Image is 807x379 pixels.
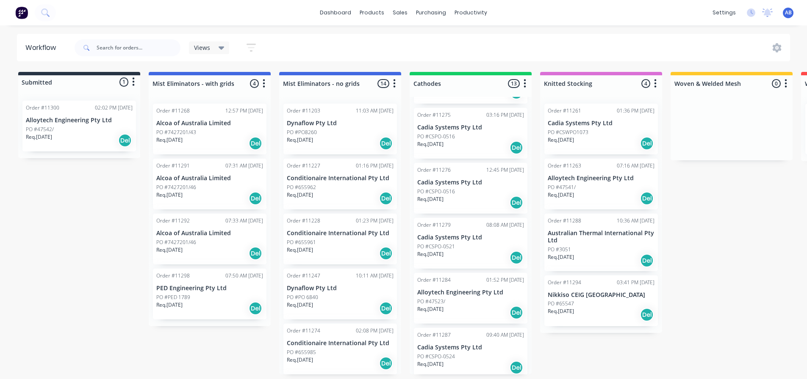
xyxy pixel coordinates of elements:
[417,298,445,305] p: PO #47523/
[617,217,654,225] div: 10:36 AM [DATE]
[287,349,316,356] p: PO #655985
[118,134,132,147] div: Del
[548,308,574,315] p: Req. [DATE]
[356,162,394,170] div: 01:16 PM [DATE]
[417,250,444,258] p: Req. [DATE]
[287,327,320,335] div: Order #11274
[617,162,654,170] div: 07:16 AM [DATE]
[414,218,527,269] div: Order #1127908:08 AM [DATE]Cadia Systems Pty LtdPO #CSPO-0521Req.[DATE]Del
[379,302,393,315] div: Del
[379,357,393,370] div: Del
[417,353,455,360] p: PO #CSPO-0524
[225,107,263,115] div: 12:57 PM [DATE]
[156,175,263,182] p: Alcoa of Australia Limited
[225,272,263,280] div: 07:50 AM [DATE]
[417,124,524,131] p: Cadia Systems Pty Ltd
[356,107,394,115] div: 11:03 AM [DATE]
[153,214,266,264] div: Order #1129207:33 AM [DATE]Alcoa of Australia LimitedPO #7427201/46Req.[DATE]Del
[26,104,59,112] div: Order #11300
[156,239,196,246] p: PO #7427201/46
[156,246,183,254] p: Req. [DATE]
[379,192,393,205] div: Del
[510,306,523,319] div: Del
[225,162,263,170] div: 07:31 AM [DATE]
[544,214,658,271] div: Order #1128810:36 AM [DATE]Australian Thermal International Pty LtdPO #3051Req.[DATE]Del
[249,137,262,150] div: Del
[548,184,576,191] p: PO #47541/
[153,159,266,209] div: Order #1129107:31 AM [DATE]Alcoa of Australia LimitedPO #7427201/46Req.[DATE]Del
[417,289,524,296] p: Alloytech Engineering Pty Ltd
[287,120,394,127] p: Dynaflow Pty Ltd
[283,159,397,209] div: Order #1122701:16 PM [DATE]Conditionaire International Pty LtdPO #655962Req.[DATE]Del
[640,137,654,150] div: Del
[414,108,527,159] div: Order #1127503:16 PM [DATE]Cadia Systems Pty LtdPO #CSPO-0516Req.[DATE]Del
[95,104,133,112] div: 02:02 PM [DATE]
[283,324,397,374] div: Order #1127402:08 PM [DATE]Conditionaire International Pty LtdPO #655985Req.[DATE]Del
[287,230,394,237] p: Conditionaire International Pty Ltd
[156,184,196,191] p: PO #7427201/46
[194,43,210,52] span: Views
[156,120,263,127] p: Alcoa of Australia Limited
[417,195,444,203] p: Req. [DATE]
[414,163,527,214] div: Order #1127612:45 PM [DATE]Cadia Systems Pty LtdPO #CSPO-0516Req.[DATE]Del
[156,230,263,237] p: Alcoa of Australia Limited
[417,133,455,140] p: PO #CSPO-0516
[287,340,394,347] p: Conditionaire International Pty Ltd
[548,217,581,225] div: Order #11288
[25,43,60,53] div: Workflow
[417,243,455,250] p: PO #CSPO-0521
[287,162,320,170] div: Order #11227
[548,162,581,170] div: Order #11263
[388,6,412,19] div: sales
[287,285,394,292] p: Dynaflow Pty Ltd
[156,191,183,199] p: Req. [DATE]
[287,107,320,115] div: Order #11203
[414,273,527,324] div: Order #1128401:52 PM [DATE]Alloytech Engineering Pty LtdPO #47523/Req.[DATE]Del
[417,111,451,119] div: Order #11275
[486,276,524,284] div: 01:52 PM [DATE]
[510,196,523,209] div: Del
[316,6,355,19] a: dashboard
[640,254,654,267] div: Del
[486,221,524,229] div: 08:08 AM [DATE]
[356,217,394,225] div: 01:23 PM [DATE]
[287,272,320,280] div: Order #11247
[26,133,52,141] p: Req. [DATE]
[548,136,574,144] p: Req. [DATE]
[287,184,316,191] p: PO #655962
[486,111,524,119] div: 03:16 PM [DATE]
[417,276,451,284] div: Order #11284
[417,179,524,186] p: Cadia Systems Pty Ltd
[640,308,654,321] div: Del
[287,246,313,254] p: Req. [DATE]
[287,129,317,136] p: PO #PO8260
[544,159,658,209] div: Order #1126307:16 AM [DATE]Alloytech Engineering Pty LtdPO #47541/Req.[DATE]Del
[548,246,571,253] p: PO #3051
[548,129,588,136] p: PO #CSWPO1073
[287,301,313,309] p: Req. [DATE]
[417,221,451,229] div: Order #11279
[156,272,190,280] div: Order #11298
[486,166,524,174] div: 12:45 PM [DATE]
[417,360,444,368] p: Req. [DATE]
[486,331,524,339] div: 09:40 AM [DATE]
[708,6,740,19] div: settings
[379,247,393,260] div: Del
[287,136,313,144] p: Req. [DATE]
[417,140,444,148] p: Req. [DATE]
[617,279,654,286] div: 03:41 PM [DATE]
[22,101,136,151] div: Order #1130002:02 PM [DATE]Alloytech Engineering Pty LtdPO #47542/Req.[DATE]Del
[417,234,524,241] p: Cadia Systems Pty Ltd
[417,344,524,351] p: Cadia Systems Pty Ltd
[15,6,28,19] img: Factory
[225,217,263,225] div: 07:33 AM [DATE]
[548,300,574,308] p: PO #65547
[417,188,455,195] p: PO #CSPO-0516
[287,217,320,225] div: Order #11228
[356,272,394,280] div: 10:11 AM [DATE]
[283,269,397,319] div: Order #1124710:11 AM [DATE]Dynaflow Pty LtdPO #PO 6840Req.[DATE]Del
[156,301,183,309] p: Req. [DATE]
[287,356,313,364] p: Req. [DATE]
[785,9,792,16] span: AB
[26,117,133,124] p: Alloytech Engineering Pty Ltd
